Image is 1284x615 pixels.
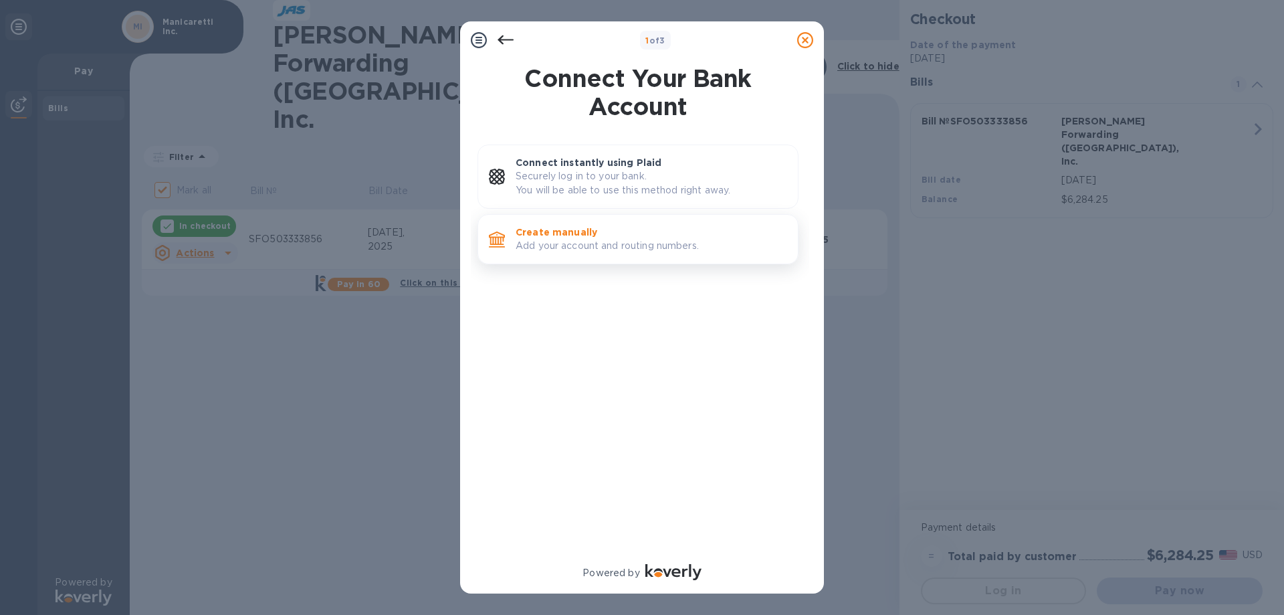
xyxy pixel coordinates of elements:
[516,156,787,169] p: Connect instantly using Plaid
[645,35,649,46] span: 1
[516,239,787,253] p: Add your account and routing numbers.
[582,566,639,580] p: Powered by
[645,35,665,46] b: of 3
[645,564,702,580] img: Logo
[472,64,804,120] h1: Connect Your Bank Account
[516,226,787,239] p: Create manually
[516,169,787,197] p: Securely log in to your bank. You will be able to use this method right away.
